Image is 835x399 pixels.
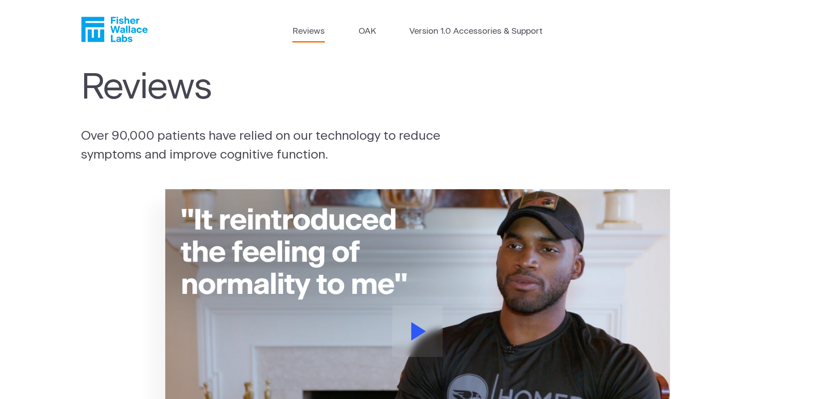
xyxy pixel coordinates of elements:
[81,17,148,42] a: Fisher Wallace
[359,25,376,38] a: OAK
[292,25,325,38] a: Reviews
[411,322,426,340] svg: Play
[81,67,460,109] h1: Reviews
[81,127,464,164] p: Over 90,000 patients have relied on our technology to reduce symptoms and improve cognitive funct...
[409,25,543,38] a: Version 1.0 Accessories & Support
